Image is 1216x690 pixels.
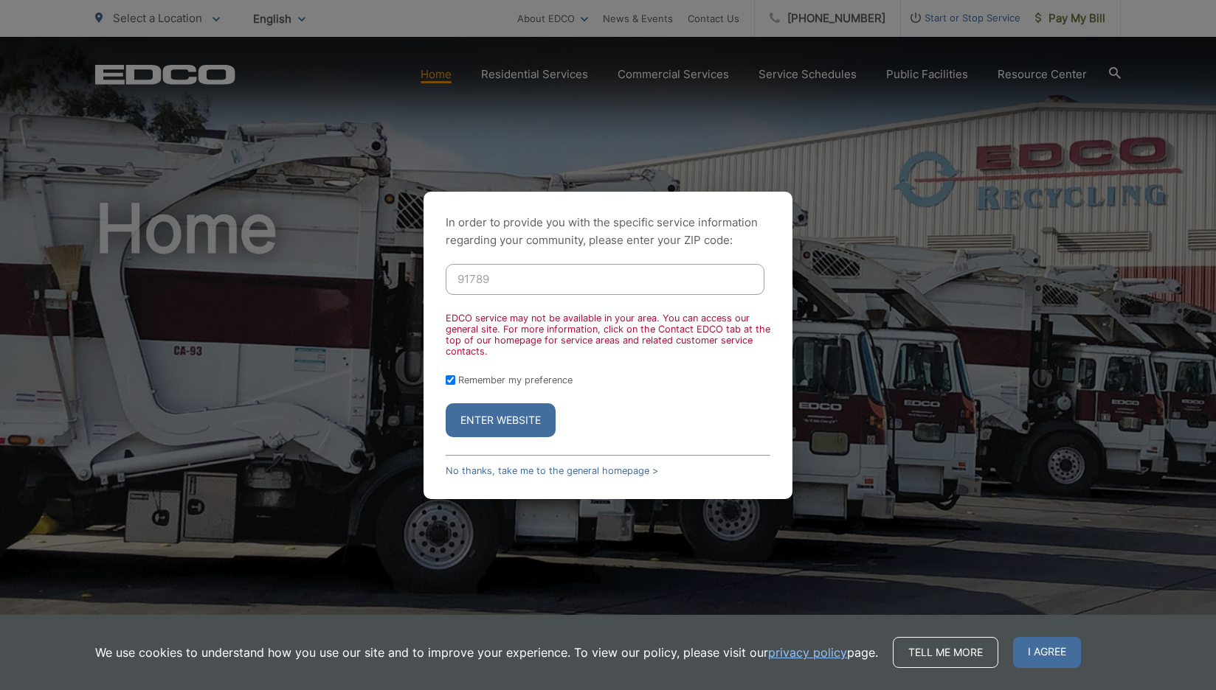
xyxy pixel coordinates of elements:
label: Remember my preference [458,374,573,386]
a: privacy policy [768,644,847,661]
span: I agree [1013,637,1081,668]
div: EDCO service may not be available in your area. You can access our general site. For more informa... [446,313,770,357]
button: Enter Website [446,403,556,437]
a: Tell me more [893,637,998,668]
p: In order to provide you with the specific service information regarding your community, please en... [446,214,770,249]
p: We use cookies to understand how you use our site and to improve your experience. To view our pol... [95,644,878,661]
a: No thanks, take me to the general homepage > [446,465,658,476]
input: Enter ZIP Code [446,264,764,295]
